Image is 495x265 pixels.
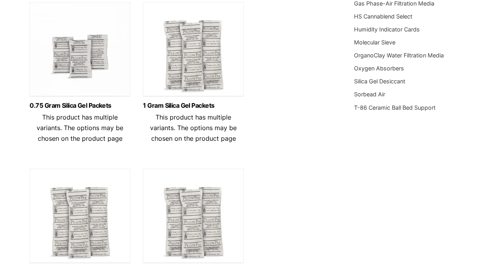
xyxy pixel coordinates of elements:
[354,104,436,111] a: T-86 Ceramic Ball Bed Support
[37,113,123,142] span: This product has multiple variants. The options may be chosen on the product page
[354,78,405,85] a: Silica Gel Desiccant
[354,13,412,20] a: HS Cannablend Select
[354,52,444,59] a: OrganoClay Water Filtration Media
[30,102,130,109] a: 0.75 Gram Silica Gel Packets
[354,26,420,33] a: Humidity Indicator Cards
[354,39,395,46] a: Molecular Sieve
[354,65,404,72] a: Oxygen Absorbers
[354,91,385,98] a: Sorbead Air
[150,113,237,142] span: This product has multiple variants. The options may be chosen on the product page
[143,102,244,109] a: 1 Gram Silica Gel Packets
